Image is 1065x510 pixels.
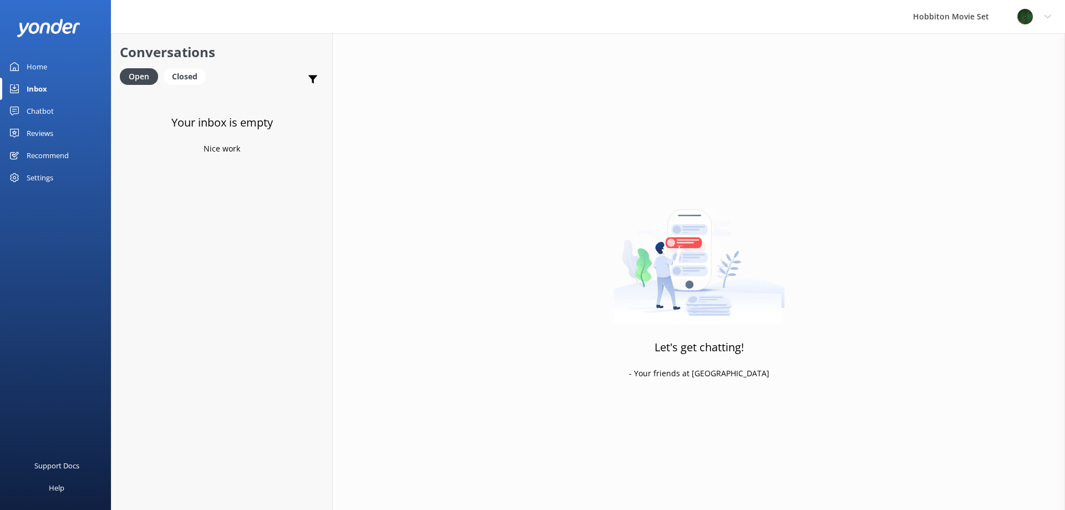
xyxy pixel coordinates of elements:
p: Nice work [204,143,240,155]
a: Open [120,70,164,82]
div: Inbox [27,78,47,100]
div: Reviews [27,122,53,144]
a: Closed [164,70,211,82]
h3: Let's get chatting! [655,339,744,356]
div: Settings [27,166,53,189]
div: Recommend [27,144,69,166]
img: 34-1625720359.png [1017,8,1033,25]
div: Home [27,55,47,78]
div: Chatbot [27,100,54,122]
p: - Your friends at [GEOGRAPHIC_DATA] [629,367,769,380]
div: Help [49,477,64,499]
div: Open [120,68,158,85]
img: yonder-white-logo.png [17,19,80,37]
h2: Conversations [120,42,324,63]
div: Closed [164,68,206,85]
div: Support Docs [34,455,79,477]
h3: Your inbox is empty [171,114,273,132]
img: artwork of a man stealing a conversation from at giant smartphone [613,186,785,325]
